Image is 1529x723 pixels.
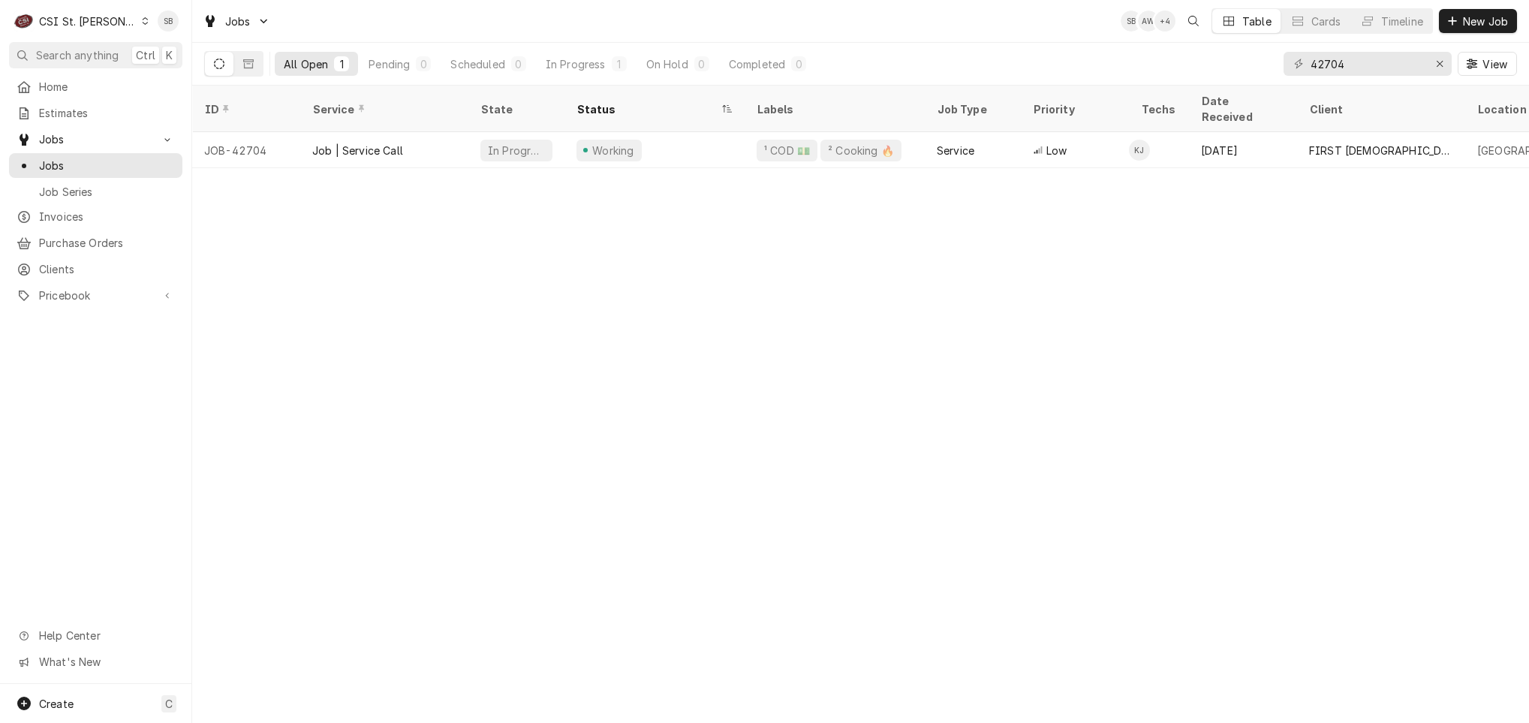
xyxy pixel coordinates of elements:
[9,153,182,178] a: Jobs
[576,101,718,117] div: Status
[937,143,974,158] div: Service
[590,143,636,158] div: Working
[615,56,624,72] div: 1
[546,56,606,72] div: In Progress
[1309,101,1450,117] div: Client
[1138,11,1159,32] div: Alexandria Wilp's Avatar
[1479,56,1510,72] span: View
[9,74,182,99] a: Home
[1311,14,1341,29] div: Cards
[9,283,182,308] a: Go to Pricebook
[9,179,182,204] a: Job Series
[225,14,251,29] span: Jobs
[9,42,182,68] button: Search anythingCtrlK
[794,56,803,72] div: 0
[826,143,895,158] div: ² Cooking 🔥
[486,143,546,158] div: In Progress
[1181,9,1205,33] button: Open search
[1439,9,1517,33] button: New Job
[166,47,173,63] span: K
[197,9,276,34] a: Go to Jobs
[39,158,175,173] span: Jobs
[480,101,552,117] div: State
[158,11,179,32] div: SB
[136,47,155,63] span: Ctrl
[165,696,173,712] span: C
[1129,140,1150,161] div: Kevin Jordan's Avatar
[1460,14,1511,29] span: New Job
[1046,143,1067,158] span: Low
[39,235,175,251] span: Purchase Orders
[1309,143,1453,158] div: FIRST [DEMOGRAPHIC_DATA] [DEMOGRAPHIC_DATA] ACADEMY
[39,209,175,224] span: Invoices
[9,649,182,674] a: Go to What's New
[1154,11,1175,32] div: + 4
[1033,101,1114,117] div: Priority
[729,56,785,72] div: Completed
[9,204,182,229] a: Invoices
[1428,52,1452,76] button: Erase input
[14,11,35,32] div: CSI St. Louis's Avatar
[14,11,35,32] div: C
[514,56,523,72] div: 0
[1189,132,1297,168] div: [DATE]
[204,101,285,117] div: ID
[1311,52,1423,76] input: Keyword search
[39,261,175,277] span: Clients
[312,101,453,117] div: Service
[39,79,175,95] span: Home
[9,127,182,152] a: Go to Jobs
[9,101,182,125] a: Estimates
[937,101,1009,117] div: Job Type
[1121,11,1142,32] div: SB
[9,230,182,255] a: Purchase Orders
[39,131,152,147] span: Jobs
[646,56,688,72] div: On Hold
[9,257,182,282] a: Clients
[36,47,119,63] span: Search anything
[1201,93,1282,125] div: Date Received
[697,56,706,72] div: 0
[39,14,137,29] div: CSI St. [PERSON_NAME]
[284,56,328,72] div: All Open
[369,56,410,72] div: Pending
[39,105,175,121] span: Estimates
[419,56,428,72] div: 0
[450,56,504,72] div: Scheduled
[39,697,74,710] span: Create
[1129,140,1150,161] div: KJ
[39,654,173,670] span: What's New
[39,184,175,200] span: Job Series
[1458,52,1517,76] button: View
[757,101,913,117] div: Labels
[39,288,152,303] span: Pricebook
[1381,14,1423,29] div: Timeline
[312,143,403,158] div: Job | Service Call
[9,623,182,648] a: Go to Help Center
[1242,14,1272,29] div: Table
[337,56,346,72] div: 1
[1138,11,1159,32] div: AW
[39,628,173,643] span: Help Center
[192,132,300,168] div: JOB-42704
[158,11,179,32] div: Shayla Bell's Avatar
[763,143,811,158] div: ¹ COD 💵
[1141,101,1177,117] div: Techs
[1121,11,1142,32] div: Shayla Bell's Avatar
